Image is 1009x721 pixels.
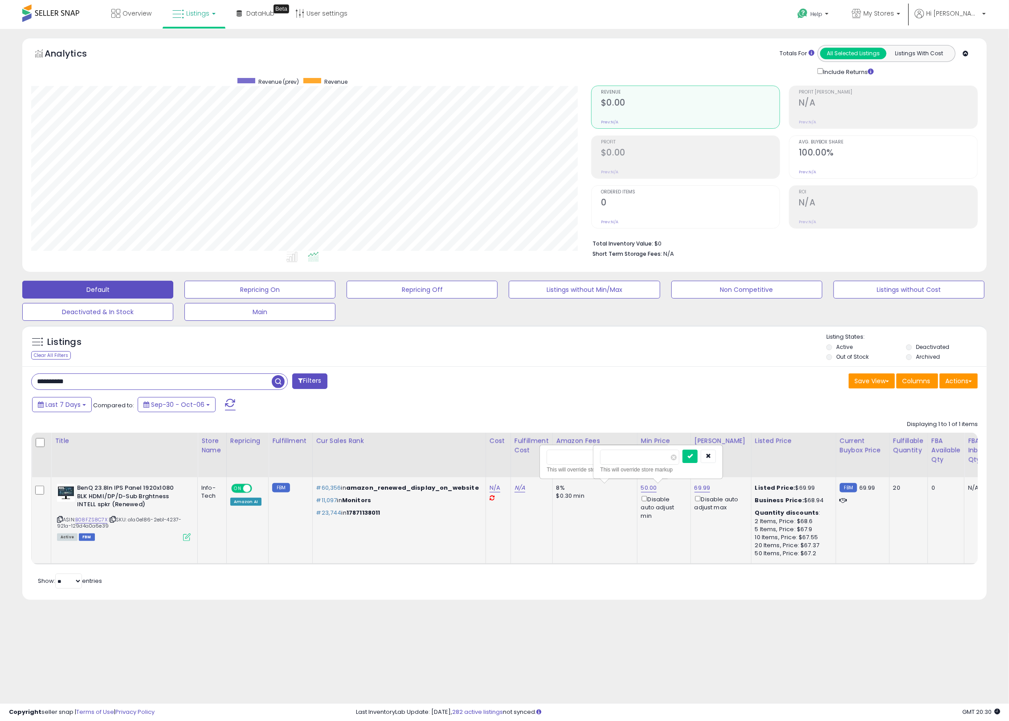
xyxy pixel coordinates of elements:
[755,533,829,541] div: 10 Items, Price: $67.55
[251,485,265,492] span: OFF
[755,496,804,504] b: Business Price:
[258,78,299,86] span: Revenue (prev)
[755,541,829,549] div: 20 Items, Price: $67.37
[799,90,977,95] span: Profit [PERSON_NAME]
[272,483,290,492] small: FBM
[230,498,261,506] div: Amazon AI
[601,98,780,110] h2: $0.00
[93,401,134,410] span: Compared to:
[840,436,886,455] div: Current Buybox Price
[755,483,796,492] b: Listed Price:
[556,436,633,446] div: Amazon Fees
[940,373,978,389] button: Actions
[32,397,92,412] button: Last 7 Days
[515,436,549,455] div: Fulfillment Cost
[780,49,814,58] div: Totals For
[641,483,657,492] a: 50.00
[694,483,711,492] a: 69.99
[755,525,829,533] div: 5 Items, Price: $67.9
[840,483,857,492] small: FBM
[57,484,75,502] img: 41dv7XnaTtL._SL40_.jpg
[347,281,498,299] button: Repricing Off
[820,48,886,59] button: All Selected Listings
[316,436,482,446] div: Cur Sales Rank
[799,119,816,125] small: Prev: N/A
[272,436,308,446] div: Fulfillment
[316,496,337,504] span: #11,097
[55,436,194,446] div: Title
[184,303,335,321] button: Main
[755,517,829,525] div: 2 Items, Price: $68.6
[926,9,980,18] span: Hi [PERSON_NAME]
[509,281,660,299] button: Listings without Min/Max
[810,10,822,18] span: Help
[799,219,816,225] small: Prev: N/A
[230,436,265,446] div: Repricing
[347,508,380,517] span: 17871138011
[547,465,662,474] div: This will override store markup
[799,169,816,175] small: Prev: N/A
[755,436,832,446] div: Listed Price
[694,494,744,512] div: Disable auto adjust max
[968,484,992,492] div: N/A
[916,343,949,351] label: Deactivated
[641,436,687,446] div: Min Price
[592,240,653,247] b: Total Inventory Value:
[755,496,829,504] div: $68.94
[22,303,173,321] button: Deactivated & In Stock
[75,516,107,524] a: B08FZS8C7X
[755,549,829,557] div: 50 Items, Price: $67.2
[292,373,327,389] button: Filters
[931,484,957,492] div: 0
[138,397,216,412] button: Sep-30 - Oct-06
[931,436,960,464] div: FBA Available Qty
[77,484,185,511] b: BenQ 23.8In IPS Panel 1920x1080 BLK HDMI/DP/D-Sub Brghtness INTELL spkr (Renewed)
[592,250,662,258] b: Short Term Storage Fees:
[836,353,869,360] label: Out of Stock
[811,66,884,77] div: Include Returns
[799,197,977,209] h2: N/A
[232,485,243,492] span: ON
[896,373,938,389] button: Columns
[902,377,930,385] span: Columns
[849,373,895,389] button: Save View
[246,9,274,18] span: DataHub
[663,250,674,258] span: N/A
[601,169,618,175] small: Prev: N/A
[490,483,500,492] a: N/A
[601,190,780,195] span: Ordered Items
[797,8,808,19] i: Get Help
[826,333,987,341] p: Listing States:
[79,533,95,541] span: FBM
[799,98,977,110] h2: N/A
[316,509,479,517] p: in
[968,436,995,464] div: FBA inbound Qty
[123,9,151,18] span: Overview
[45,400,81,409] span: Last 7 Days
[886,48,952,59] button: Listings With Cost
[57,533,78,541] span: All listings currently available for purchase on Amazon
[755,509,829,517] div: :
[893,484,921,492] div: 20
[916,353,940,360] label: Archived
[863,9,894,18] span: My Stores
[31,351,71,360] div: Clear All Filters
[186,9,209,18] span: Listings
[641,494,684,520] div: Disable auto adjust min
[346,483,479,492] span: amazon_renewed_display_on_website
[316,496,479,504] p: in
[556,492,630,500] div: $0.30 min
[316,484,479,492] p: in
[47,336,82,348] h5: Listings
[799,190,977,195] span: ROI
[57,484,191,540] div: ASIN:
[790,1,837,29] a: Help
[45,47,104,62] h5: Analytics
[342,496,371,504] span: Monitors
[316,483,341,492] span: #60,356
[601,197,780,209] h2: 0
[836,343,853,351] label: Active
[671,281,822,299] button: Non Competitive
[201,484,220,500] div: Info-Tech
[601,119,618,125] small: Prev: N/A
